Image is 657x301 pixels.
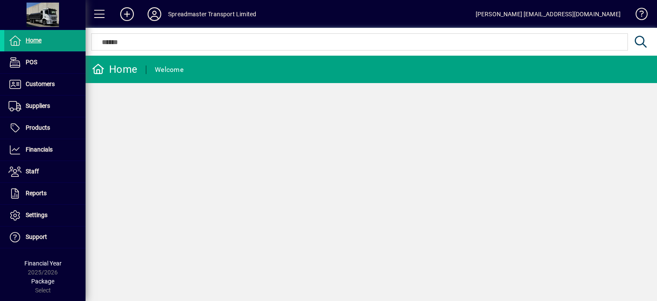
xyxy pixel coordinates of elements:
a: POS [4,52,86,73]
span: POS [26,59,37,66]
span: Home [26,37,41,44]
span: Customers [26,80,55,87]
div: [PERSON_NAME] [EMAIL_ADDRESS][DOMAIN_NAME] [476,7,621,21]
span: Settings [26,212,47,218]
div: Home [92,63,137,76]
button: Profile [141,6,168,22]
button: Add [113,6,141,22]
span: Reports [26,190,47,197]
a: Suppliers [4,95,86,117]
a: Knowledge Base [629,2,646,30]
span: Staff [26,168,39,175]
a: Reports [4,183,86,204]
span: Package [31,278,54,285]
a: Products [4,117,86,139]
span: Financial Year [24,260,62,267]
div: Spreadmaster Transport Limited [168,7,256,21]
a: Financials [4,139,86,161]
span: Financials [26,146,53,153]
a: Staff [4,161,86,182]
div: Welcome [155,63,183,77]
span: Suppliers [26,102,50,109]
span: Products [26,124,50,131]
a: Settings [4,205,86,226]
a: Support [4,226,86,248]
span: Support [26,233,47,240]
a: Customers [4,74,86,95]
